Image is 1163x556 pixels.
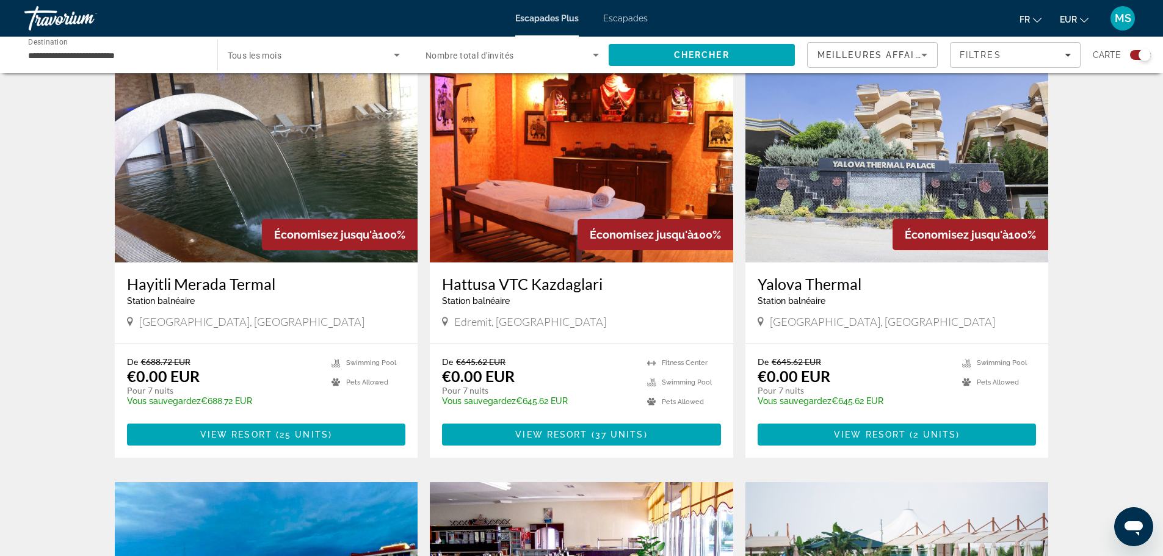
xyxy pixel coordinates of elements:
[1060,10,1089,28] button: Changer de devise
[770,315,995,328] span: [GEOGRAPHIC_DATA], [GEOGRAPHIC_DATA]
[28,37,68,46] span: Destination
[662,398,704,406] span: Pets Allowed
[454,315,606,328] span: Edremit, [GEOGRAPHIC_DATA]
[587,430,647,439] span: ( )
[950,42,1081,68] button: Filters
[662,378,712,386] span: Swimming Pool
[758,424,1037,446] button: View Resort(2 units)
[906,430,960,439] span: ( )
[442,296,510,306] span: Station balnéaire
[442,396,635,406] p: €645.62 EUR
[772,356,821,367] span: €645.62 EUR
[127,396,320,406] p: €688.72 EUR
[834,430,906,439] span: View Resort
[758,367,830,385] p: €0.00 EUR
[115,67,418,262] img: Hayitli Merada Termal
[578,219,733,250] div: 100%
[977,378,1019,386] span: Pets Allowed
[442,424,721,446] button: View Resort(37 units)
[24,2,147,34] a: Travorium
[274,228,378,241] span: Économisez jusqu'à
[1115,12,1131,24] font: MS
[905,228,1009,241] span: Économisez jusqu'à
[817,50,935,60] span: Meilleures affaires
[913,430,956,439] span: 2 units
[590,228,694,241] span: Économisez jusqu'à
[1093,46,1121,63] span: Carte
[442,367,515,385] p: €0.00 EUR
[893,219,1048,250] div: 100%
[609,44,795,66] button: Search
[127,356,138,367] span: De
[758,296,825,306] span: Station balnéaire
[442,356,453,367] span: De
[758,396,831,406] span: Vous sauvegardez
[515,13,579,23] a: Escapades Plus
[272,430,332,439] span: ( )
[442,385,635,396] p: Pour 7 nuits
[1114,507,1153,546] iframe: Bouton de lancement de la fenêtre de messagerie
[745,67,1049,262] img: Yalova Thermal
[1020,10,1042,28] button: Changer de langue
[674,50,730,60] span: Chercher
[1020,15,1030,24] font: fr
[141,356,190,367] span: €688.72 EUR
[200,430,272,439] span: View Resort
[442,275,721,293] a: Hattusa VTC Kazdaglari
[758,396,951,406] p: €645.62 EUR
[977,359,1027,367] span: Swimming Pool
[430,67,733,262] img: Hattusa VTC Kazdaglari
[456,356,505,367] span: €645.62 EUR
[228,51,282,60] span: Tous les mois
[28,48,201,63] input: Select destination
[758,356,769,367] span: De
[262,219,418,250] div: 100%
[127,396,201,406] span: Vous sauvegardez
[1107,5,1139,31] button: Menu utilisateur
[595,430,644,439] span: 37 units
[346,359,396,367] span: Swimming Pool
[662,359,708,367] span: Fitness Center
[960,50,1001,60] span: Filtres
[280,430,328,439] span: 25 units
[127,367,200,385] p: €0.00 EUR
[1060,15,1077,24] font: EUR
[442,396,516,406] span: Vous sauvegardez
[139,315,364,328] span: [GEOGRAPHIC_DATA], [GEOGRAPHIC_DATA]
[127,275,406,293] a: Hayitli Merada Termal
[603,13,648,23] a: Escapades
[758,275,1037,293] a: Yalova Thermal
[127,296,195,306] span: Station balnéaire
[817,48,927,62] mat-select: Sort by
[127,424,406,446] button: View Resort(25 units)
[515,430,587,439] span: View Resort
[127,385,320,396] p: Pour 7 nuits
[426,51,514,60] span: Nombre total d'invités
[758,385,951,396] p: Pour 7 nuits
[346,378,388,386] span: Pets Allowed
